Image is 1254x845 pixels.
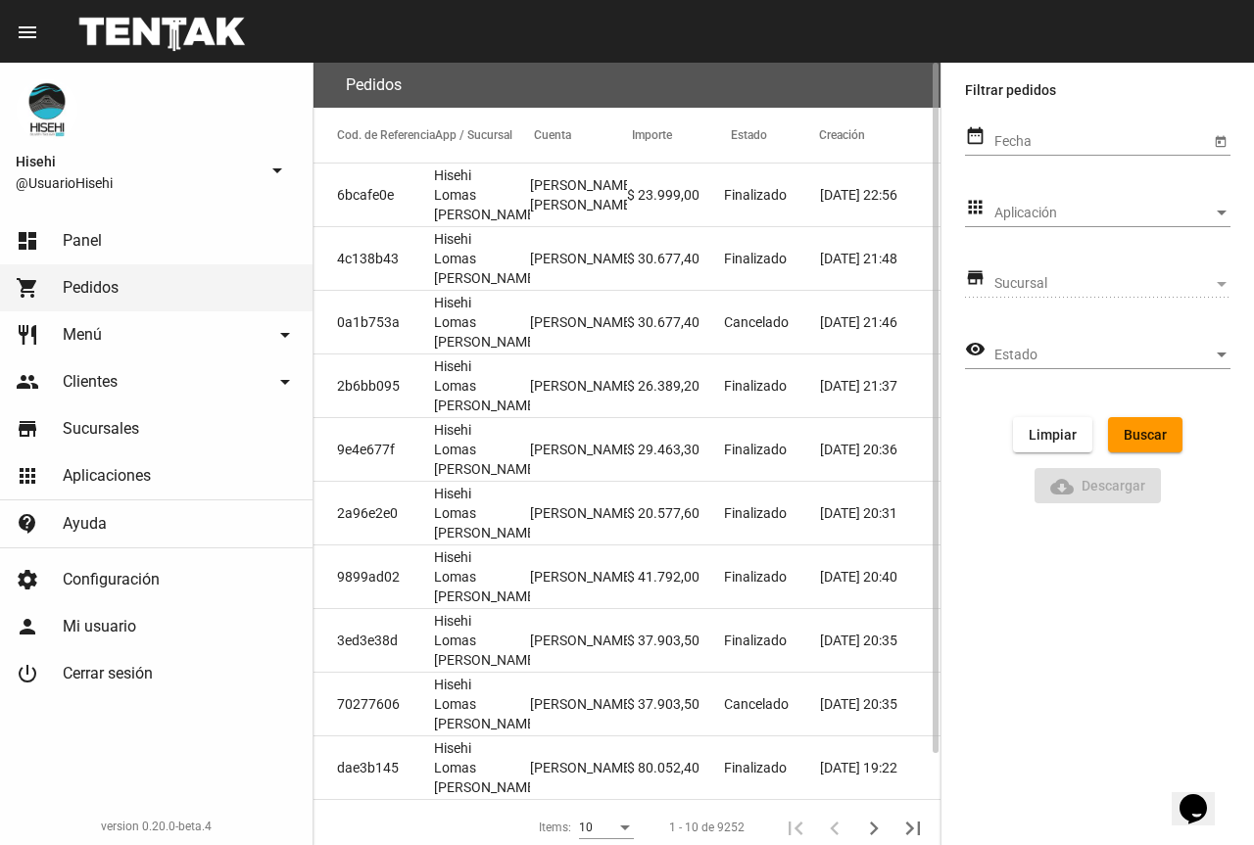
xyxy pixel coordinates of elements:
[627,736,724,799] mat-cell: $ 80.052,40
[63,372,118,392] span: Clientes
[434,675,471,694] span: Hisehi
[627,354,724,417] mat-cell: $ 26.389,20
[313,418,434,481] mat-cell: 9e4e677f
[63,664,153,683] span: Cerrar sesión
[965,124,986,148] mat-icon: date_range
[627,673,724,735] mat-cell: $ 37.903,50
[313,609,434,672] mat-cell: 3ed3e38d
[724,567,787,587] span: Finalizado
[63,419,139,439] span: Sucursales
[346,71,402,99] h3: Pedidos
[265,159,289,182] mat-icon: arrow_drop_down
[434,611,471,631] span: Hisehi
[579,822,634,835] mat-select: Items:
[632,108,730,163] mat-header-cell: Importe
[530,291,627,353] mat-cell: [PERSON_NAME]
[724,631,787,650] span: Finalizado
[994,206,1213,221] span: Aplicación
[731,108,819,163] mat-header-cell: Estado
[965,196,986,219] mat-icon: apps
[434,484,471,503] span: Hisehi
[530,227,627,290] mat-cell: [PERSON_NAME]
[16,21,39,44] mat-icon: menu
[530,545,627,608] mat-cell: [PERSON_NAME]
[1172,767,1234,825] iframe: chat widget
[1124,427,1167,443] span: Buscar
[16,417,39,441] mat-icon: store
[539,818,571,837] div: Items:
[530,736,627,799] mat-cell: [PERSON_NAME]
[313,736,434,799] mat-cell: dae3b145
[434,503,539,542] span: Lomas [PERSON_NAME]
[63,570,160,589] span: Configuración
[63,325,102,345] span: Menú
[16,464,39,488] mat-icon: apps
[627,482,724,544] mat-cell: $ 20.577,60
[1013,417,1092,452] button: Limpiar
[819,108,940,163] mat-header-cell: Creación
[965,338,986,361] mat-icon: visibility
[434,758,539,797] span: Lomas [PERSON_NAME]
[965,266,986,290] mat-icon: store
[1035,468,1162,503] button: Descargar ReporteDescargar
[434,738,471,758] span: Hisehi
[16,276,39,300] mat-icon: shopping_cart
[313,291,434,353] mat-cell: 0a1b753a
[1108,417,1182,452] button: Buscar
[16,615,39,638] mat-icon: person
[724,312,789,332] span: Cancelado
[627,164,724,226] mat-cell: $ 23.999,00
[724,376,787,396] span: Finalizado
[724,185,787,205] span: Finalizado
[965,78,1230,102] label: Filtrar pedidos
[313,63,940,108] flou-section-header: Pedidos
[579,821,593,834] span: 10
[530,418,627,481] mat-cell: [PERSON_NAME]
[434,694,539,733] span: Lomas [PERSON_NAME]
[994,206,1230,221] mat-select: Aplicación
[1050,475,1074,498] mat-icon: Descargar Reporte
[313,354,434,417] mat-cell: 2b6bb095
[820,291,940,353] mat-cell: [DATE] 21:46
[530,482,627,544] mat-cell: [PERSON_NAME]
[627,227,724,290] mat-cell: $ 30.677,40
[820,482,940,544] mat-cell: [DATE] 20:31
[434,547,471,567] span: Hisehi
[994,134,1210,150] input: Fecha
[434,293,471,312] span: Hisehi
[627,545,724,608] mat-cell: $ 41.792,00
[313,164,434,226] mat-cell: 6bcafe0e
[16,323,39,347] mat-icon: restaurant
[63,466,151,486] span: Aplicaciones
[530,673,627,735] mat-cell: [PERSON_NAME]
[820,609,940,672] mat-cell: [DATE] 20:35
[16,78,78,141] img: b10aa081-330c-4927-a74e-08896fa80e0a.jpg
[434,249,539,288] span: Lomas [PERSON_NAME]
[994,276,1230,292] mat-select: Sucursal
[994,348,1230,363] mat-select: Estado
[820,736,940,799] mat-cell: [DATE] 19:22
[994,276,1213,292] span: Sucursal
[530,609,627,672] mat-cell: [PERSON_NAME]
[273,323,297,347] mat-icon: arrow_drop_down
[820,545,940,608] mat-cell: [DATE] 20:40
[530,354,627,417] mat-cell: [PERSON_NAME]
[16,150,258,173] span: Hisehi
[313,227,434,290] mat-cell: 4c138b43
[534,108,632,163] mat-header-cell: Cuenta
[994,348,1213,363] span: Estado
[313,545,434,608] mat-cell: 9899ad02
[627,291,724,353] mat-cell: $ 30.677,40
[820,673,940,735] mat-cell: [DATE] 20:35
[63,278,119,298] span: Pedidos
[1029,427,1077,443] span: Limpiar
[434,356,471,376] span: Hisehi
[16,662,39,685] mat-icon: power_settings_new
[820,227,940,290] mat-cell: [DATE] 21:48
[724,440,787,459] span: Finalizado
[434,376,539,415] span: Lomas [PERSON_NAME]
[434,185,539,224] span: Lomas [PERSON_NAME]
[16,370,39,394] mat-icon: people
[434,420,471,440] span: Hisehi
[820,164,940,226] mat-cell: [DATE] 22:56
